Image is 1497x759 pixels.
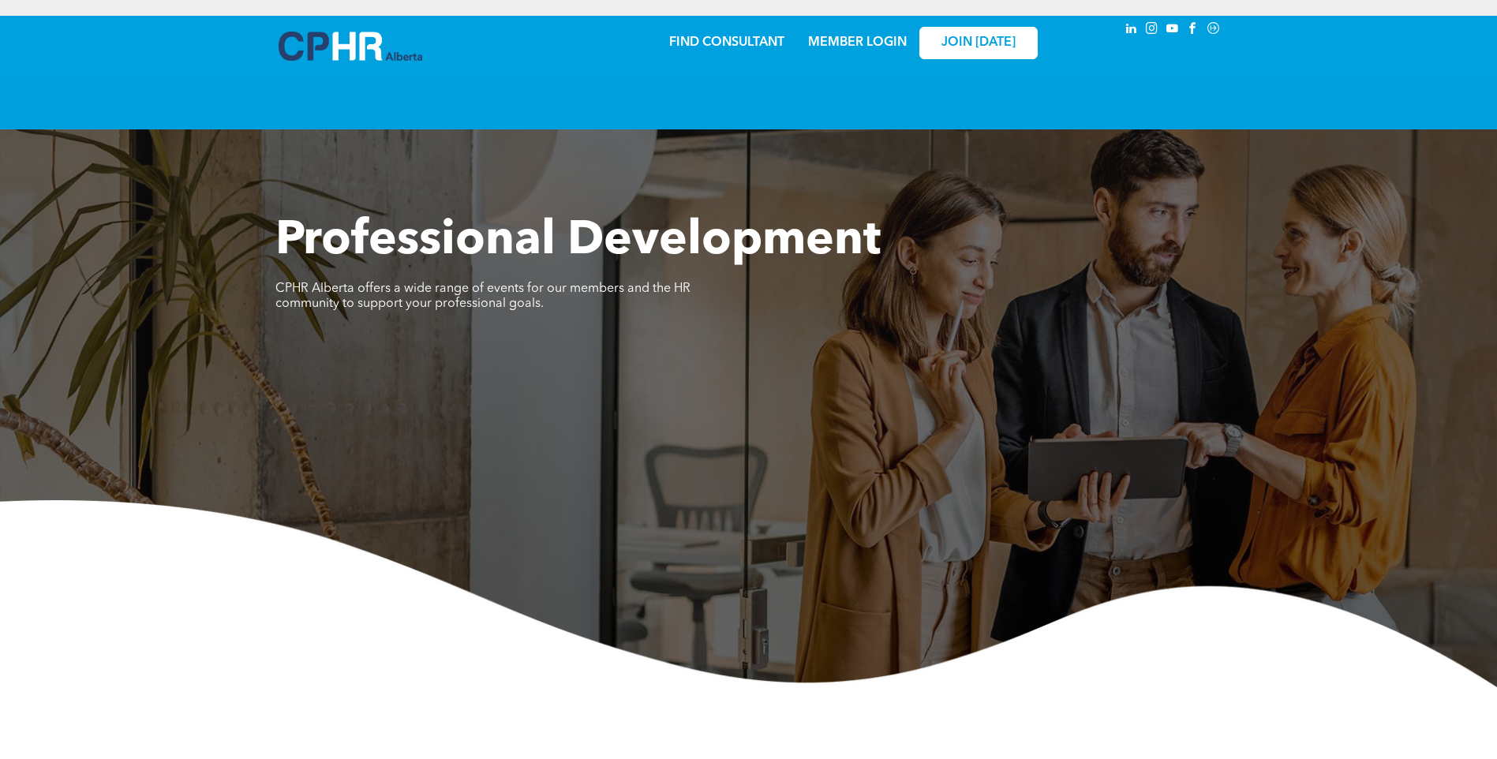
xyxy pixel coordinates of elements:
a: instagram [1143,20,1161,41]
a: FIND CONSULTANT [669,36,784,49]
img: A blue and white logo for cp alberta [279,32,422,61]
span: Professional Development [275,218,881,265]
a: youtube [1164,20,1181,41]
a: facebook [1185,20,1202,41]
a: linkedin [1123,20,1140,41]
a: MEMBER LOGIN [808,36,907,49]
a: Social network [1205,20,1222,41]
span: CPHR Alberta offers a wide range of events for our members and the HR community to support your p... [275,282,690,310]
span: JOIN [DATE] [941,36,1016,50]
a: JOIN [DATE] [919,27,1038,59]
